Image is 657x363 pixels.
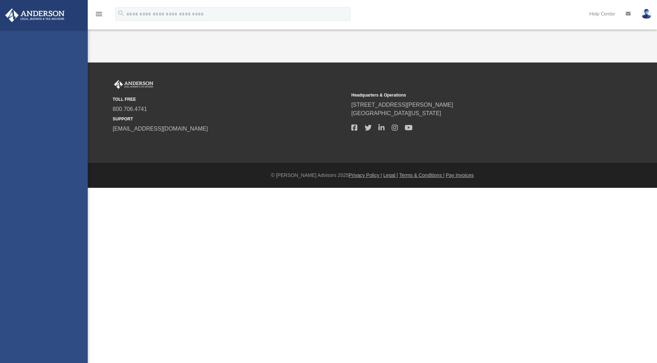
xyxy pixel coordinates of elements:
[95,10,103,18] i: menu
[117,9,125,17] i: search
[113,116,346,122] small: SUPPORT
[446,172,473,178] a: Pay Invoices
[383,172,398,178] a: Legal |
[113,126,208,132] a: [EMAIL_ADDRESS][DOMAIN_NAME]
[88,172,657,179] div: © [PERSON_NAME] Advisors 2025
[3,8,67,22] img: Anderson Advisors Platinum Portal
[113,80,155,89] img: Anderson Advisors Platinum Portal
[349,172,382,178] a: Privacy Policy |
[399,172,445,178] a: Terms & Conditions |
[113,96,346,103] small: TOLL FREE
[95,13,103,18] a: menu
[351,110,441,116] a: [GEOGRAPHIC_DATA][US_STATE]
[641,9,652,19] img: User Pic
[351,102,453,108] a: [STREET_ADDRESS][PERSON_NAME]
[351,92,585,98] small: Headquarters & Operations
[113,106,147,112] a: 800.706.4741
